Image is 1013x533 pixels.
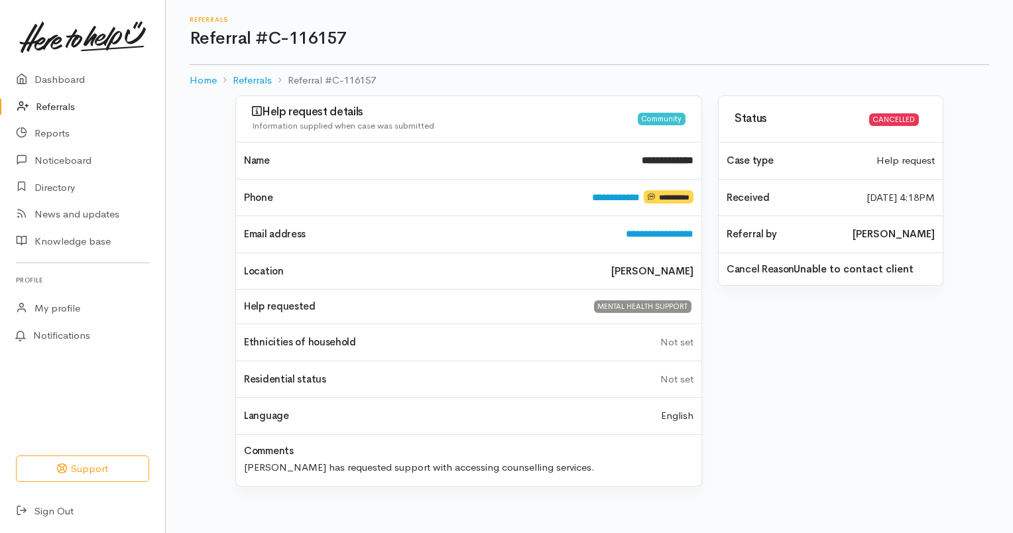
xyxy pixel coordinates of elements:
[244,229,610,240] h4: Email address
[611,264,693,279] b: [PERSON_NAME]
[660,373,693,385] span: Not set
[660,335,693,348] span: Not set
[190,65,989,96] nav: breadcrumb
[244,335,356,348] span: Ethnicities of household
[869,113,919,126] div: Cancelled
[233,73,272,88] a: Referrals
[727,229,837,240] h4: Referral by
[244,410,289,422] h4: Language
[794,262,914,277] b: Unable to contact client
[244,155,626,166] h4: Name
[272,73,376,88] li: Referral #C-116157
[244,192,576,204] h4: Phone
[727,155,861,166] h4: Case type
[244,301,576,312] h4: Help requested
[853,227,935,242] b: [PERSON_NAME]
[190,29,989,48] h1: Referral #C-116157
[638,113,685,125] div: Community
[594,300,691,313] div: MENTAL HEALTH SUPPORT
[16,455,149,483] button: Support
[653,408,701,424] div: English
[735,113,861,125] h3: Status
[244,266,595,277] h4: Location
[190,16,989,23] h6: Referrals
[727,264,794,275] h4: Cancel Reason
[16,271,149,289] h6: Profile
[252,105,638,119] h3: Help request details
[252,120,434,131] span: Information supplied when case was submitted
[244,445,294,457] h4: Comments
[727,192,851,204] h4: Received
[244,373,326,385] span: Residential status
[190,73,217,88] a: Home
[866,190,935,206] time: [DATE] 4:18PM
[868,153,943,168] div: Help request
[236,456,701,475] div: [PERSON_NAME] has requested support with accessing counselling services.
